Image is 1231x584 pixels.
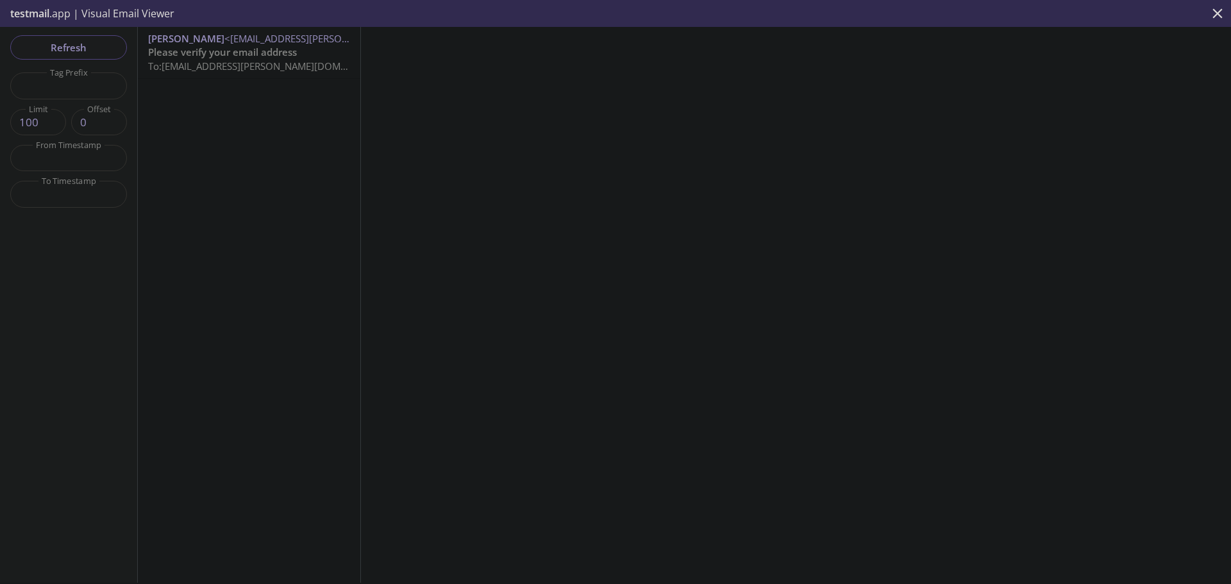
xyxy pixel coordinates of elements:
[148,46,297,58] span: Please verify your email address
[10,6,49,21] span: testmail
[10,35,127,60] button: Refresh
[21,39,117,56] span: Refresh
[224,32,464,45] span: <[EMAIL_ADDRESS][PERSON_NAME][DOMAIN_NAME]>
[148,60,390,72] span: To: [EMAIL_ADDRESS][PERSON_NAME][DOMAIN_NAME]
[148,32,224,45] span: [PERSON_NAME]
[138,27,360,79] nav: emails
[138,27,360,78] div: [PERSON_NAME]<[EMAIL_ADDRESS][PERSON_NAME][DOMAIN_NAME]>Please verify your email addressTo:[EMAIL...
